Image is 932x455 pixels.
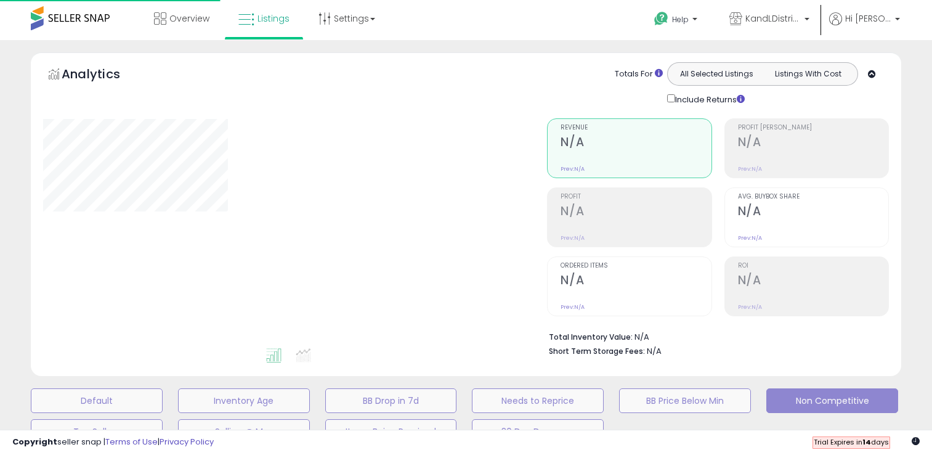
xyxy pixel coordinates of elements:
[325,419,457,444] button: Items Being Repriced
[615,68,663,80] div: Totals For
[766,388,898,413] button: Non Competitive
[561,194,711,200] span: Profit
[561,303,585,311] small: Prev: N/A
[671,66,763,82] button: All Selected Listings
[561,234,585,242] small: Prev: N/A
[31,419,163,444] button: Top Sellers
[738,303,762,311] small: Prev: N/A
[654,11,669,27] i: Get Help
[12,437,214,448] div: seller snap | |
[814,437,889,447] span: Trial Expires in days
[738,165,762,173] small: Prev: N/A
[549,329,880,343] li: N/A
[672,14,689,25] span: Help
[561,204,711,221] h2: N/A
[738,204,888,221] h2: N/A
[12,436,57,448] strong: Copyright
[472,388,604,413] button: Needs to Reprice
[644,2,710,40] a: Help
[178,419,310,444] button: Selling @ Max
[862,437,871,447] b: 14
[762,66,854,82] button: Listings With Cost
[472,419,604,444] button: 30 Day Decrease
[549,346,645,356] b: Short Term Storage Fees:
[561,263,711,269] span: Ordered Items
[829,12,900,40] a: Hi [PERSON_NAME]
[738,273,888,290] h2: N/A
[561,273,711,290] h2: N/A
[845,12,891,25] span: Hi [PERSON_NAME]
[561,125,711,131] span: Revenue
[105,436,158,448] a: Terms of Use
[738,135,888,152] h2: N/A
[325,388,457,413] button: BB Drop in 7d
[658,92,760,106] div: Include Returns
[257,12,290,25] span: Listings
[169,12,209,25] span: Overview
[647,345,662,357] span: N/A
[178,388,310,413] button: Inventory Age
[160,436,214,448] a: Privacy Policy
[738,234,762,242] small: Prev: N/A
[31,388,163,413] button: Default
[62,65,144,86] h5: Analytics
[738,263,888,269] span: ROI
[619,388,751,413] button: BB Price Below Min
[738,125,888,131] span: Profit [PERSON_NAME]
[738,194,888,200] span: Avg. Buybox Share
[745,12,801,25] span: KandLDistribution LLC
[561,165,585,173] small: Prev: N/A
[549,332,633,342] b: Total Inventory Value:
[561,135,711,152] h2: N/A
